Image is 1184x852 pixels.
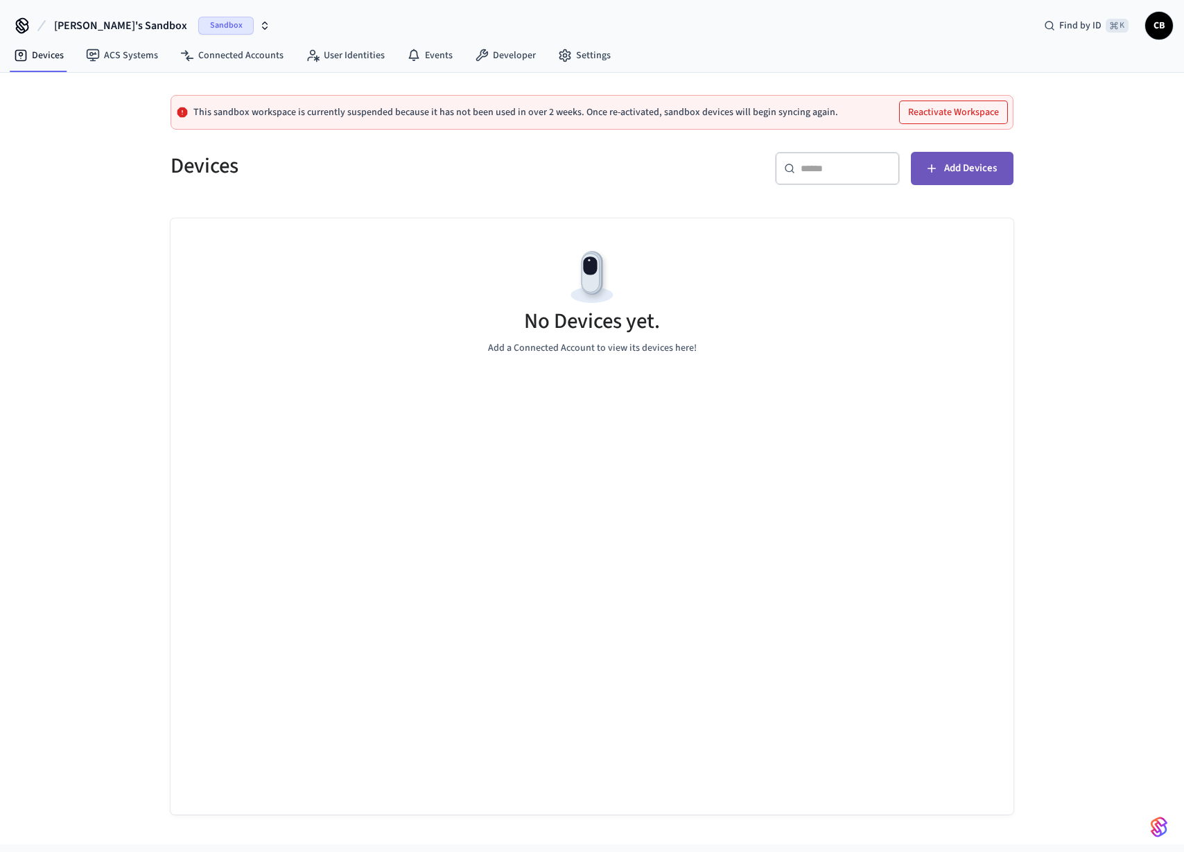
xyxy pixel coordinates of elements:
[169,43,295,68] a: Connected Accounts
[547,43,622,68] a: Settings
[464,43,547,68] a: Developer
[171,152,584,180] h5: Devices
[396,43,464,68] a: Events
[3,43,75,68] a: Devices
[524,307,660,336] h5: No Devices yet.
[54,17,187,34] span: [PERSON_NAME]'s Sandbox
[193,107,838,118] p: This sandbox workspace is currently suspended because it has not been used in over 2 weeks. Once ...
[1106,19,1129,33] span: ⌘ K
[561,246,623,308] img: Devices Empty State
[488,341,697,356] p: Add a Connected Account to view its devices here!
[1151,816,1167,838] img: SeamLogoGradient.69752ec5.svg
[295,43,396,68] a: User Identities
[75,43,169,68] a: ACS Systems
[911,152,1013,185] button: Add Devices
[1147,13,1172,38] span: CB
[198,17,254,35] span: Sandbox
[1033,13,1140,38] div: Find by ID⌘ K
[1145,12,1173,40] button: CB
[944,159,997,177] span: Add Devices
[1059,19,1102,33] span: Find by ID
[900,101,1007,123] button: Reactivate Workspace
